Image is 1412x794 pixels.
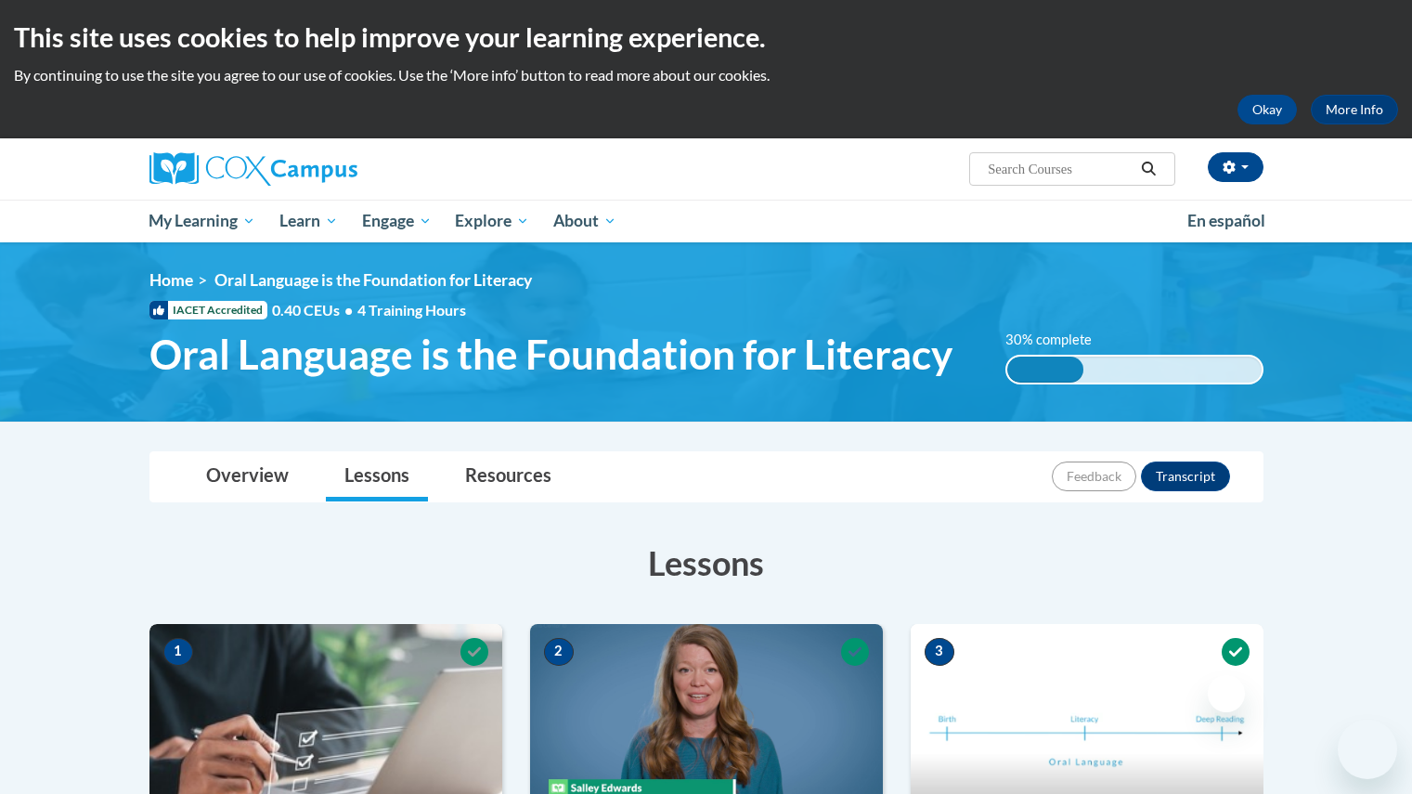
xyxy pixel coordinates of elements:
a: Overview [188,452,307,501]
label: 30% complete [1005,330,1112,350]
a: En español [1175,202,1277,241]
span: 1 [163,638,193,666]
button: Transcript [1141,462,1230,491]
span: Engage [362,210,432,232]
h2: This site uses cookies to help improve your learning experience. [14,19,1398,56]
span: Oral Language is the Foundation for Literacy [149,330,952,379]
span: 0.40 CEUs [272,300,357,320]
span: 3 [925,638,954,666]
span: Explore [455,210,529,232]
p: By continuing to use the site you agree to our use of cookies. Use the ‘More info’ button to read... [14,65,1398,85]
div: 30% complete [1007,357,1083,383]
span: • [344,301,353,319]
a: Resources [447,452,570,501]
button: Search [1134,158,1162,180]
a: Lessons [326,452,428,501]
span: 4 Training Hours [357,301,466,319]
span: En español [1187,211,1265,230]
a: About [541,200,628,242]
h3: Lessons [149,540,1263,586]
a: Engage [350,200,444,242]
span: My Learning [149,210,255,232]
span: IACET Accredited [149,301,267,319]
span: Oral Language is the Foundation for Literacy [214,270,532,290]
a: Home [149,270,193,290]
iframe: Button to launch messaging window [1338,720,1397,779]
img: Cox Campus [149,152,357,186]
iframe: Close message [1208,675,1245,712]
a: Learn [267,200,350,242]
div: Main menu [122,200,1291,242]
span: Learn [279,210,338,232]
input: Search Courses [986,158,1134,180]
a: My Learning [137,200,268,242]
a: Explore [443,200,541,242]
span: About [553,210,616,232]
a: Cox Campus [149,152,502,186]
span: 2 [544,638,574,666]
button: Okay [1237,95,1297,124]
button: Feedback [1052,462,1136,491]
button: Account Settings [1208,152,1263,182]
a: More Info [1311,95,1398,124]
